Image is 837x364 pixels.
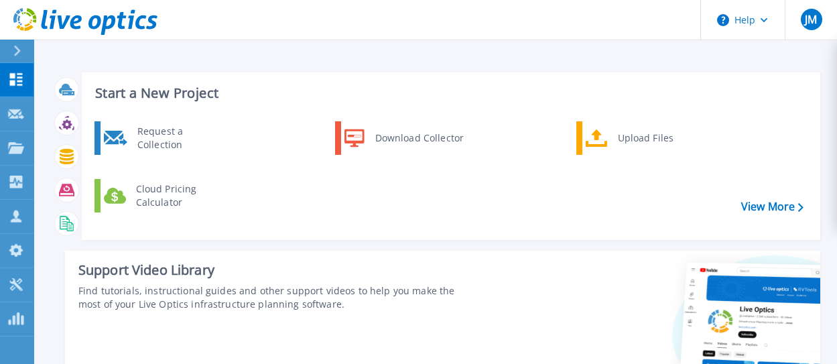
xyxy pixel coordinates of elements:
[805,14,817,25] span: JM
[335,121,472,155] a: Download Collector
[94,121,232,155] a: Request a Collection
[131,125,229,151] div: Request a Collection
[741,200,803,213] a: View More
[95,86,803,101] h3: Start a New Project
[611,125,710,151] div: Upload Files
[78,284,470,311] div: Find tutorials, instructional guides and other support videos to help you make the most of your L...
[94,179,232,213] a: Cloud Pricing Calculator
[78,261,470,279] div: Support Video Library
[576,121,714,155] a: Upload Files
[369,125,470,151] div: Download Collector
[129,182,229,209] div: Cloud Pricing Calculator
